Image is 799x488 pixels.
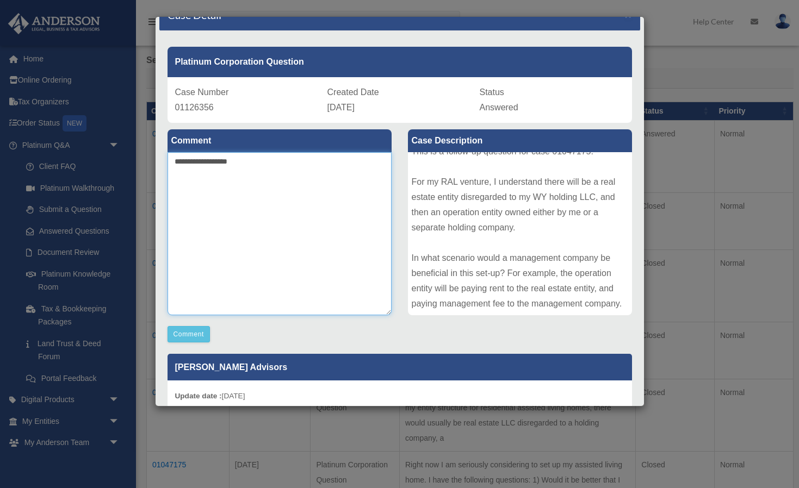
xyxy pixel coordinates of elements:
[480,103,518,112] span: Answered
[168,47,632,77] div: Platinum Corporation Question
[175,392,222,400] b: Update date :
[168,129,392,152] label: Comment
[625,9,632,20] button: Close
[327,87,379,97] span: Created Date
[168,354,632,380] p: [PERSON_NAME] Advisors
[175,103,214,112] span: 01126356
[175,403,624,479] p: Hello, The operational entity in this setup is to isolate the liability of running an active busi...
[408,152,632,315] div: This is a follow-up question for case 01047175. For my RAL venture, I understand there will be a ...
[480,87,504,97] span: Status
[168,326,210,342] button: Comment
[175,392,245,400] small: [DATE]
[175,87,229,97] span: Case Number
[408,129,632,152] label: Case Description
[327,103,355,112] span: [DATE]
